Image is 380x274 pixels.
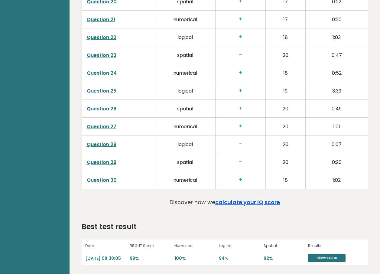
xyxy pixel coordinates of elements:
p: [DATE] 09:38:05 [85,256,126,261]
td: logical [155,135,216,153]
a: Question 25 [87,87,116,94]
a: Question 29 [87,159,116,166]
h3: - [220,52,261,58]
h3: - [220,141,261,147]
a: Question 27 [87,123,116,130]
p: Numerical [174,243,216,249]
td: 19 [265,82,305,100]
td: 20 [265,135,305,153]
td: 18 [265,64,305,82]
h3: + [220,87,261,94]
td: numerical [155,11,216,28]
p: Results [308,243,364,249]
td: numerical [155,64,216,82]
a: Question 23 [87,52,116,59]
td: 0:07 [305,135,368,153]
td: 0:52 [305,64,368,82]
p: 92% [264,256,305,261]
td: numerical [155,171,216,189]
td: 20 [265,118,305,135]
td: 1:01 [305,118,368,135]
h3: + [220,105,261,112]
td: 20 [265,153,305,171]
a: Question 21 [87,16,115,23]
td: 0:20 [305,153,368,171]
a: calculate your IQ score [215,198,280,206]
h3: + [220,177,261,183]
p: Discover how we [170,198,280,206]
td: spatial [155,153,216,171]
td: 1:02 [305,171,368,189]
h3: + [220,70,261,76]
h3: + [220,34,261,40]
td: 0:47 [305,46,368,64]
td: logical [155,28,216,46]
td: 20 [265,100,305,118]
td: spatial [155,46,216,64]
td: 1:03 [305,28,368,46]
p: 100% [174,256,216,261]
td: 3:39 [305,82,368,100]
td: logical [155,82,216,100]
p: 99% [130,256,171,261]
td: 20 [265,46,305,64]
h2: Best test result [82,221,137,232]
a: Question 26 [87,105,116,112]
h3: + [220,123,261,129]
td: 17 [265,11,305,28]
a: Question 28 [87,141,116,148]
p: Logical [219,243,260,249]
p: Date [85,243,126,249]
td: numerical [155,118,216,135]
td: 18 [265,28,305,46]
h3: + [220,16,261,22]
p: 94% [219,256,260,261]
h3: - [220,159,261,165]
td: 18 [265,171,305,189]
p: BRGHT Score [130,243,171,249]
a: Question 24 [87,70,117,77]
a: View results [308,254,346,262]
td: 0:49 [305,100,368,118]
td: spatial [155,100,216,118]
p: Spatial [264,243,305,249]
td: 0:20 [305,11,368,28]
a: Question 30 [87,177,117,184]
a: Question 22 [87,34,116,41]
